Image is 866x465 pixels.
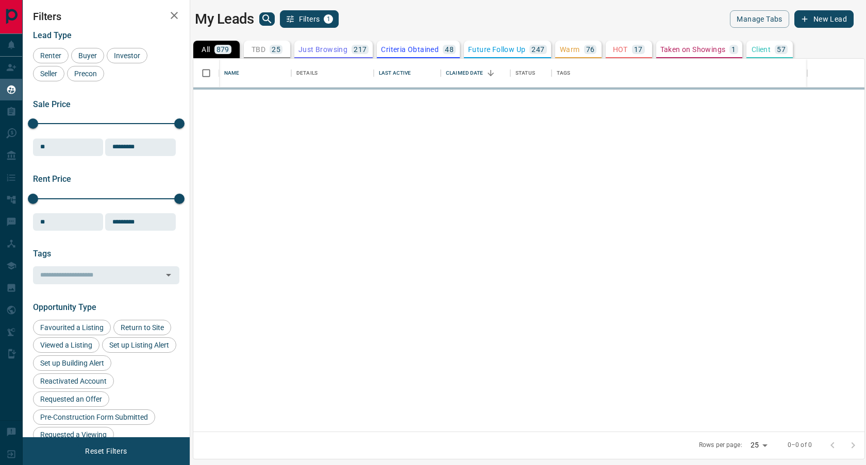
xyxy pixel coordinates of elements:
button: New Lead [794,10,854,28]
p: 0–0 of 0 [788,441,812,450]
span: Pre-Construction Form Submitted [37,413,152,421]
button: Sort [484,66,498,80]
p: Just Browsing [298,46,347,53]
p: 247 [531,46,544,53]
div: Name [224,59,240,88]
span: Lead Type [33,30,72,40]
p: 25 [272,46,280,53]
span: Tags [33,249,51,259]
p: Client [752,46,771,53]
div: Tags [552,59,807,88]
div: Return to Site [113,320,171,335]
span: Favourited a Listing [37,323,107,332]
h2: Filters [33,10,179,23]
p: Rows per page: [699,441,742,450]
div: Renter [33,48,69,63]
span: Requested a Viewing [37,430,110,439]
span: 1 [325,15,332,23]
div: Precon [67,66,104,81]
h1: My Leads [195,11,254,27]
p: 76 [586,46,595,53]
p: 217 [354,46,367,53]
span: Rent Price [33,174,71,184]
div: Reactivated Account [33,373,114,389]
div: Tags [557,59,571,88]
div: Status [515,59,535,88]
span: Sale Price [33,99,71,109]
span: Return to Site [117,323,168,332]
div: Buyer [71,48,104,63]
span: Buyer [75,51,101,60]
p: 57 [777,46,786,53]
span: Renter [37,51,65,60]
button: Reset Filters [78,442,134,460]
span: Opportunity Type [33,302,96,312]
p: TBD [252,46,265,53]
div: Set up Listing Alert [102,337,176,353]
button: Manage Tabs [730,10,789,28]
div: Favourited a Listing [33,320,111,335]
div: Seller [33,66,64,81]
span: Precon [71,70,101,78]
button: Open [161,268,176,282]
span: Requested an Offer [37,395,106,403]
div: Requested a Viewing [33,427,114,442]
p: Warm [560,46,580,53]
div: Last Active [379,59,411,88]
span: Viewed a Listing [37,341,96,349]
p: 1 [731,46,736,53]
span: Set up Listing Alert [106,341,173,349]
div: Status [510,59,552,88]
div: Details [296,59,318,88]
span: Set up Building Alert [37,359,108,367]
div: Details [291,59,374,88]
button: search button [259,12,275,26]
span: Seller [37,70,61,78]
div: Requested an Offer [33,391,109,407]
div: Last Active [374,59,441,88]
p: 48 [445,46,454,53]
div: 25 [746,438,771,453]
div: Pre-Construction Form Submitted [33,409,155,425]
p: Future Follow Up [468,46,525,53]
div: Set up Building Alert [33,355,111,371]
div: Viewed a Listing [33,337,99,353]
div: Investor [107,48,147,63]
div: Claimed Date [441,59,510,88]
button: Filters1 [280,10,339,28]
p: 879 [216,46,229,53]
p: Taken on Showings [660,46,726,53]
span: Reactivated Account [37,377,110,385]
div: Claimed Date [446,59,484,88]
span: Investor [110,51,144,60]
p: HOT [613,46,628,53]
p: All [202,46,210,53]
div: Name [219,59,291,88]
p: Criteria Obtained [381,46,439,53]
p: 17 [634,46,643,53]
